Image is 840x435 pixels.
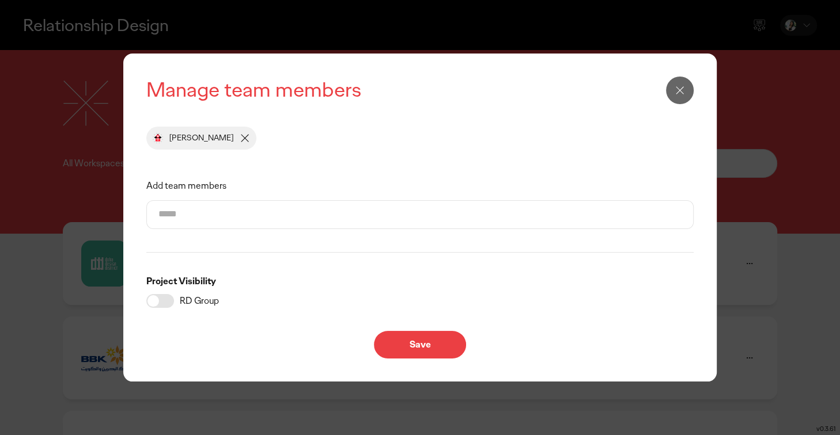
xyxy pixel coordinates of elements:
img: inge.rademeyer@ogilvy.com [151,131,165,145]
p: RD Group [180,295,219,307]
label: Add team members [146,173,694,200]
p: Project Visibility [146,276,694,288]
p: [PERSON_NAME] [169,132,233,143]
button: Save [374,331,466,358]
p: Save [386,340,454,349]
h2: Manage team members [146,77,694,104]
